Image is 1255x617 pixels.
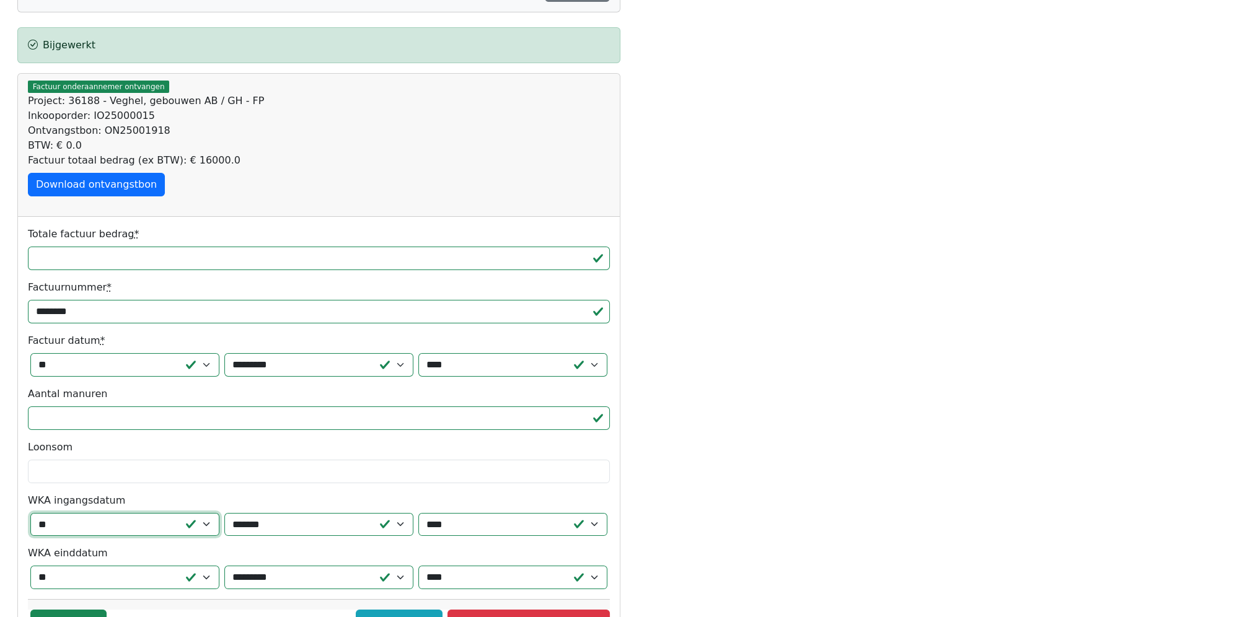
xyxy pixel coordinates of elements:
[28,280,112,295] label: Factuurnummer
[28,227,139,242] label: Totale factuur bedrag
[28,440,73,455] label: Loonsom
[28,333,105,348] label: Factuur datum
[28,108,610,123] div: Inkooporder: IO25000015
[28,387,107,401] label: Aantal manuren
[107,281,112,293] abbr: required
[43,39,95,51] span: Bijgewerkt
[28,493,125,508] label: WKA ingangsdatum
[28,138,610,153] div: BTW: € 0.0
[28,94,610,108] div: Project: 36188 - Veghel, gebouwen AB / GH - FP
[28,81,169,93] span: Factuur onderaannemer ontvangen
[28,546,108,561] label: WKA einddatum
[28,123,610,138] div: Ontvangstbon: ON25001918
[28,153,610,168] div: Factuur totaal bedrag (ex BTW): € 16000.0
[28,173,165,196] a: Download ontvangstbon
[100,335,105,346] abbr: required
[134,228,139,240] abbr: required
